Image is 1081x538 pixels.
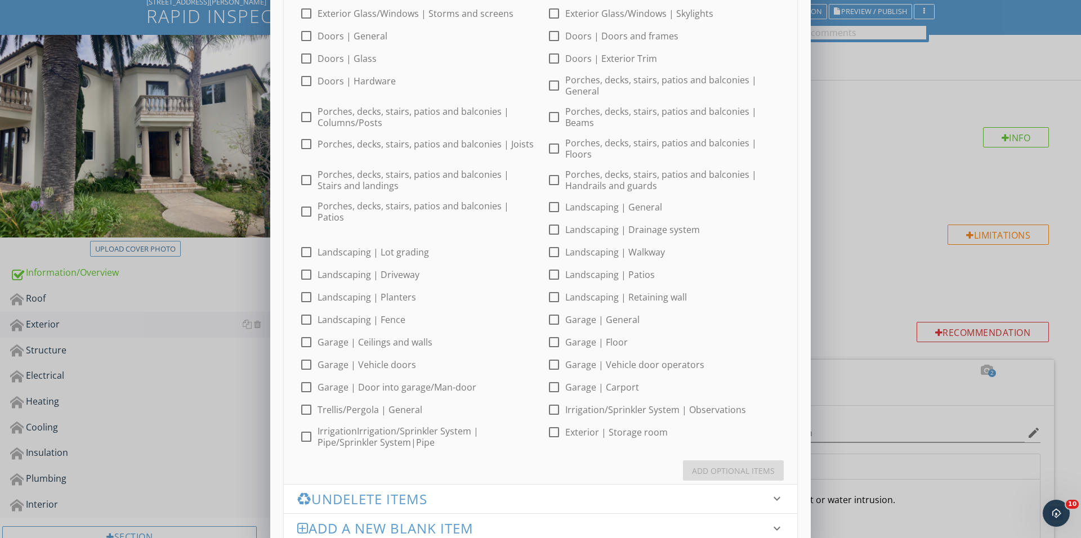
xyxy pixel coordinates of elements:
label: Doors | Doors and frames [565,30,678,42]
label: Porches, decks, stairs, patios and balconies | Floors [565,137,781,160]
label: Landscaping | Retaining wall [565,292,687,303]
label: Landscaping | Fence [318,314,405,325]
label: Porches, decks, stairs, patios and balconies | Columns/Posts [318,106,534,128]
label: Irrigation/Sprinkler System | Observations [565,404,746,415]
label: Garage | Vehicle door operators [565,359,704,370]
label: Landscaping | Drainage system [565,224,700,235]
span: 10 [1066,500,1079,509]
label: Landscaping | Patios [565,269,655,280]
label: Doors | Glass [318,53,377,64]
label: Landscaping | Planters [318,292,416,303]
label: Garage | Ceilings and walls [318,337,432,348]
label: Landscaping | Lot grading [318,246,429,258]
i: keyboard_arrow_down [770,492,784,505]
label: Doors | Exterior Trim [565,53,657,64]
h3: Add a new Blank Item [297,521,770,536]
iframe: Intercom live chat [1043,500,1070,527]
label: Trellis/Pergola | General [318,404,422,415]
label: Porches, decks, stairs, patios and balconies | Stairs and landings [318,169,534,191]
label: Landscaping | Walkway [565,246,665,258]
label: Porches, decks, stairs, patios and balconies | Patios [318,200,534,223]
label: IrrigationIrrigation/Sprinkler System | Pipe/Sprinkler System|Pipe [318,425,534,448]
label: Garage | Vehicle doors [318,359,416,370]
label: Landscaping | General [565,201,662,213]
label: Exterior Glass/Windows | Storms and screens [318,8,513,19]
label: Doors | General [318,30,387,42]
label: Porches, decks, stairs, patios and balconies | Joists [318,138,534,150]
label: Exterior | Storage room [565,427,668,438]
label: Porches, decks, stairs, patios and balconies | General [565,74,781,97]
label: Porches, decks, stairs, patios and balconies | Beams [565,106,781,128]
label: Garage | Door into garage/Man-door [318,382,476,393]
label: Garage | General [565,314,640,325]
label: Landscaping | Driveway [318,269,419,280]
label: Doors | Hardware [318,75,396,87]
label: Porches, decks, stairs, patios and balconies | Handrails and guards [565,169,781,191]
label: Garage | Carport [565,382,639,393]
label: Exterior Glass/Windows | Skylights [565,8,713,19]
label: Garage | Floor [565,337,628,348]
h3: Undelete Items [297,491,770,506]
i: keyboard_arrow_down [770,522,784,535]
